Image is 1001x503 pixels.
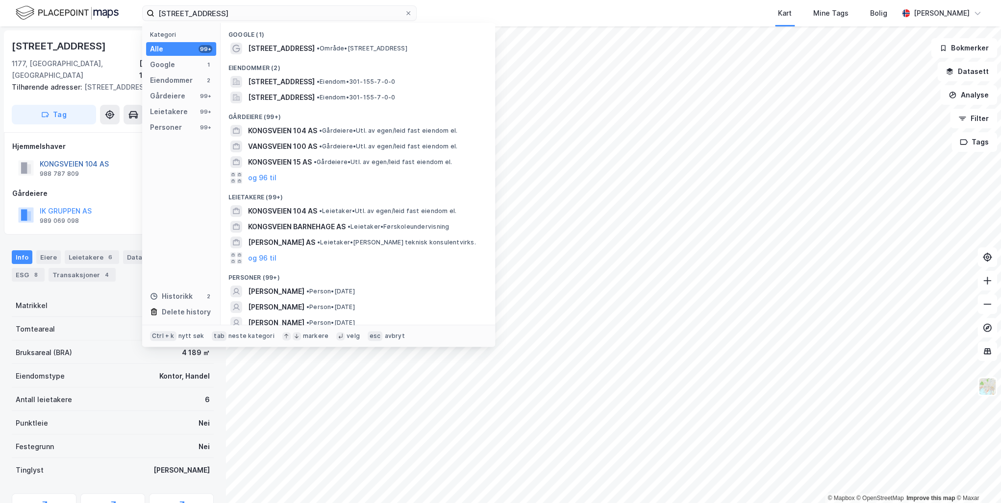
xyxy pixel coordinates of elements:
[12,58,139,81] div: 1177, [GEOGRAPHIC_DATA], [GEOGRAPHIC_DATA]
[205,394,210,406] div: 6
[914,7,970,19] div: [PERSON_NAME]
[204,76,212,84] div: 2
[199,417,210,429] div: Nei
[150,74,193,86] div: Eiendommer
[154,6,404,21] input: Søk på adresse, matrikkel, gårdeiere, leietakere eller personer
[951,132,997,152] button: Tags
[384,332,404,340] div: avbryt
[950,109,997,128] button: Filter
[317,45,320,52] span: •
[248,43,315,54] span: [STREET_ADDRESS]
[870,7,887,19] div: Bolig
[150,59,175,71] div: Google
[952,456,1001,503] iframe: Chat Widget
[16,347,72,359] div: Bruksareal (BRA)
[178,332,204,340] div: nytt søk
[150,121,182,133] div: Personer
[248,286,304,297] span: [PERSON_NAME]
[105,252,115,262] div: 6
[150,106,188,118] div: Leietakere
[12,81,206,93] div: [STREET_ADDRESS]
[49,268,116,282] div: Transaksjoner
[319,143,457,150] span: Gårdeiere • Utl. av egen/leid fast eiendom el.
[16,394,72,406] div: Antall leietakere
[150,290,193,302] div: Historikk
[162,306,211,318] div: Delete history
[221,105,495,123] div: Gårdeiere (99+)
[319,143,322,150] span: •
[123,250,160,264] div: Datasett
[248,317,304,329] span: [PERSON_NAME]
[204,61,212,69] div: 1
[952,456,1001,503] div: Kontrollprogram for chat
[248,237,315,248] span: [PERSON_NAME] AS
[248,205,317,217] span: KONGSVEIEN 104 AS
[317,78,320,85] span: •
[12,83,84,91] span: Tilhørende adresser:
[248,172,276,184] button: og 96 til
[306,319,309,326] span: •
[16,300,48,311] div: Matrikkel
[248,221,346,233] span: KONGSVEIEN BARNEHAGE AS
[102,270,112,280] div: 4
[16,441,54,453] div: Festegrunn
[12,188,213,199] div: Gårdeiere
[221,56,495,74] div: Eiendommer (2)
[827,495,854,502] a: Mapbox
[199,441,210,453] div: Nei
[199,92,212,100] div: 99+
[306,303,309,311] span: •
[16,417,48,429] div: Punktleie
[306,287,309,295] span: •
[199,108,212,116] div: 99+
[182,347,210,359] div: 4 189 ㎡
[139,58,214,81] div: [GEOGRAPHIC_DATA], 155/7
[813,7,849,19] div: Mine Tags
[778,7,792,19] div: Kart
[16,4,119,22] img: logo.f888ab2527a4732fd821a326f86c7f29.svg
[12,141,213,152] div: Hjemmelshaver
[931,38,997,58] button: Bokmerker
[306,303,355,311] span: Person • [DATE]
[368,331,383,341] div: esc
[199,123,212,131] div: 99+
[248,92,315,103] span: [STREET_ADDRESS]
[248,156,312,168] span: KONGSVEIEN 15 AS
[319,207,456,215] span: Leietaker • Utl. av egen/leid fast eiendom el.
[319,127,457,135] span: Gårdeiere • Utl. av egen/leid fast eiendom el.
[317,239,476,246] span: Leietaker • [PERSON_NAME] teknisk konsulentvirks.
[150,31,216,38] div: Kategori
[228,332,275,340] div: neste kategori
[12,105,96,124] button: Tag
[16,464,44,476] div: Tinglyst
[221,23,495,41] div: Google (1)
[856,495,904,502] a: OpenStreetMap
[306,319,355,327] span: Person • [DATE]
[12,250,32,264] div: Info
[317,239,320,246] span: •
[204,292,212,300] div: 2
[906,495,955,502] a: Improve this map
[31,270,41,280] div: 8
[348,223,350,230] span: •
[248,252,276,264] button: og 96 til
[221,186,495,203] div: Leietakere (99+)
[978,377,997,396] img: Z
[199,45,212,53] div: 99+
[248,301,304,313] span: [PERSON_NAME]
[40,217,79,225] div: 989 069 098
[319,207,322,215] span: •
[317,94,395,101] span: Eiendom • 301-155-7-0-0
[36,250,61,264] div: Eiere
[150,43,163,55] div: Alle
[314,158,317,166] span: •
[150,90,185,102] div: Gårdeiere
[16,323,55,335] div: Tomteareal
[16,370,65,382] div: Eiendomstype
[347,332,360,340] div: velg
[937,62,997,81] button: Datasett
[248,125,317,137] span: KONGSVEIEN 104 AS
[317,78,395,86] span: Eiendom • 301-155-7-0-0
[348,223,449,231] span: Leietaker • Førskoleundervisning
[153,464,210,476] div: [PERSON_NAME]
